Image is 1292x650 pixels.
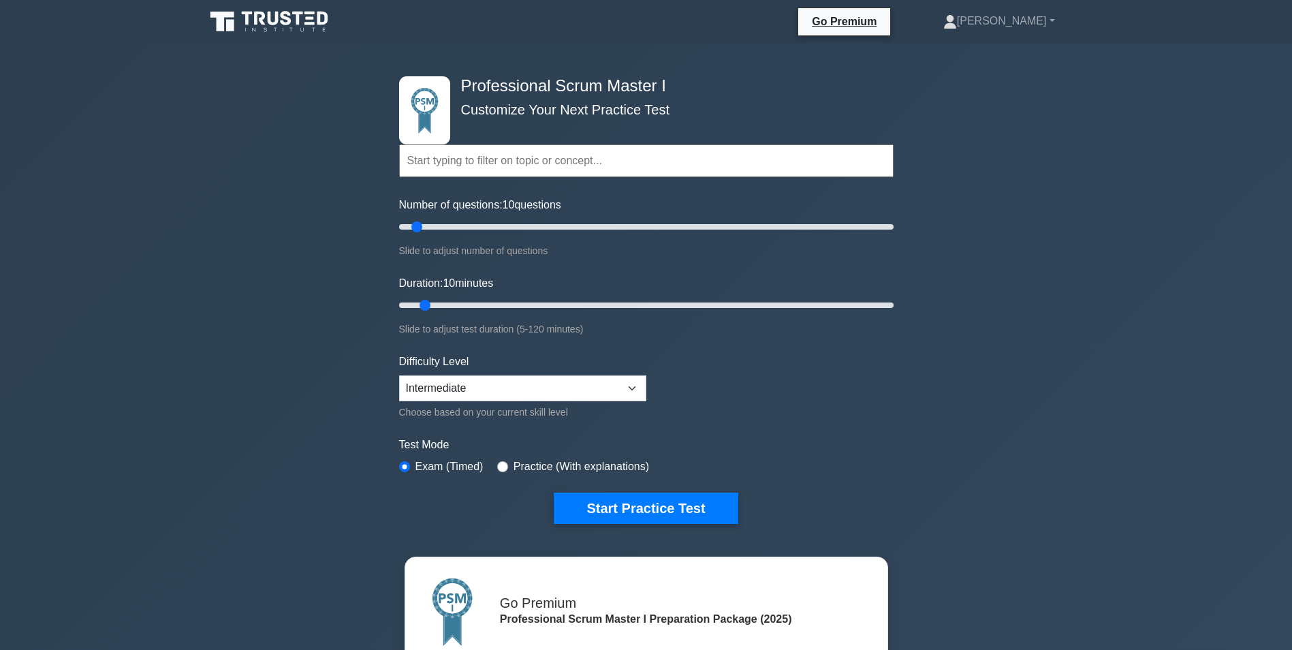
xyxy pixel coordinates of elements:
div: Choose based on your current skill level [399,404,646,420]
span: 10 [503,199,515,211]
a: [PERSON_NAME] [911,7,1088,35]
input: Start typing to filter on topic or concept... [399,144,894,177]
label: Exam (Timed) [415,459,484,475]
div: Slide to adjust test duration (5-120 minutes) [399,321,894,337]
label: Practice (With explanations) [514,459,649,475]
h4: Professional Scrum Master I [456,76,827,96]
label: Number of questions: questions [399,197,561,213]
button: Start Practice Test [554,493,738,524]
span: 10 [443,277,455,289]
label: Test Mode [399,437,894,453]
a: Go Premium [804,13,885,30]
label: Duration: minutes [399,275,494,292]
label: Difficulty Level [399,354,469,370]
div: Slide to adjust number of questions [399,243,894,259]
